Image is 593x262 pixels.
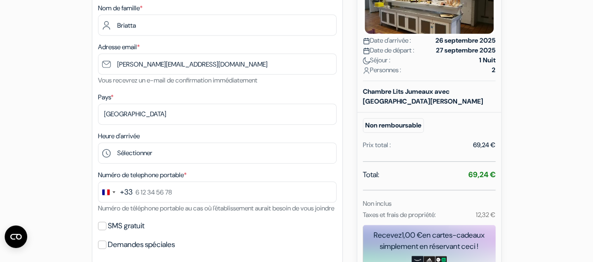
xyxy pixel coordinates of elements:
[108,238,175,251] label: Demandes spéciales
[473,140,495,150] div: 69,24 €
[98,3,143,13] label: Nom de famille
[98,53,337,75] input: Entrer adresse e-mail
[363,67,370,74] img: user_icon.svg
[475,210,495,219] small: 12,32 €
[98,42,140,52] label: Adresse email
[363,47,370,54] img: calendar.svg
[98,15,337,36] input: Entrer le nom de famille
[436,45,495,55] strong: 27 septembre 2025
[363,37,370,45] img: calendar.svg
[363,169,379,180] span: Total:
[108,219,144,232] label: SMS gratuit
[363,118,424,133] small: Non remboursable
[98,92,113,102] label: Pays
[98,182,133,202] button: Change country, selected France (+33)
[98,76,257,84] small: Vous recevrez un e-mail de confirmation immédiatement
[363,57,370,64] img: moon.svg
[363,65,401,75] span: Personnes :
[363,55,390,65] span: Séjour :
[98,181,337,202] input: 6 12 34 56 78
[363,36,411,45] span: Date d'arrivée :
[5,225,27,248] button: Ouvrir le widget CMP
[479,55,495,65] strong: 1 Nuit
[120,187,133,198] div: +33
[363,87,483,105] b: Chambre Lits Jumeaux avec [GEOGRAPHIC_DATA][PERSON_NAME]
[363,210,436,219] small: Taxes et frais de propriété:
[363,140,391,150] div: Prix total :
[468,170,495,180] strong: 69,24 €
[492,65,495,75] strong: 2
[402,230,422,240] span: 1,00 €
[98,204,334,212] small: Numéro de téléphone portable au cas où l'établissement aurait besoin de vous joindre
[363,230,495,252] div: Recevez en cartes-cadeaux simplement en réservant ceci !
[435,36,495,45] strong: 26 septembre 2025
[363,199,391,208] small: Non inclus
[98,170,187,180] label: Numéro de telephone portable
[363,45,414,55] span: Date de départ :
[98,131,140,141] label: Heure d'arrivée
